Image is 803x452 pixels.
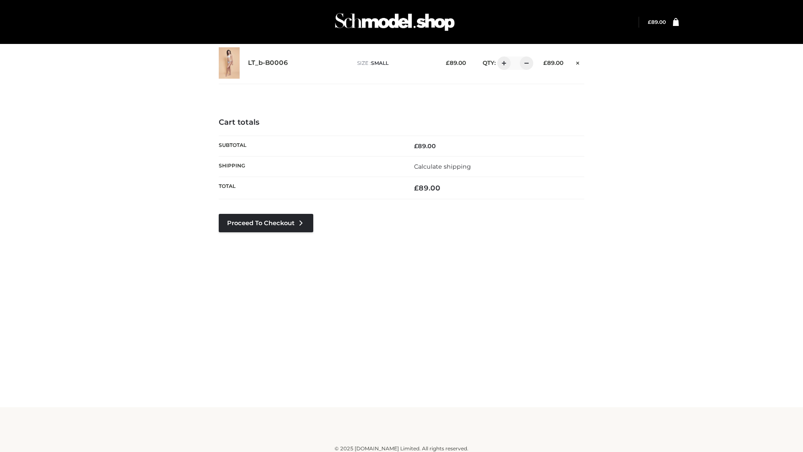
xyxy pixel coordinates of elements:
bdi: 89.00 [414,184,440,192]
th: Subtotal [219,136,401,156]
span: £ [414,184,419,192]
bdi: 89.00 [648,19,666,25]
a: £89.00 [648,19,666,25]
th: Shipping [219,156,401,177]
span: £ [446,59,450,66]
bdi: 89.00 [414,142,436,150]
a: Calculate shipping [414,163,471,170]
p: size : [357,59,433,67]
img: Schmodel Admin 964 [332,5,458,39]
span: £ [543,59,547,66]
span: £ [648,19,651,25]
a: LT_b-B0006 [248,59,288,67]
bdi: 89.00 [446,59,466,66]
span: SMALL [371,60,389,66]
div: QTY: [474,56,530,70]
span: £ [414,142,418,150]
h4: Cart totals [219,118,584,127]
th: Total [219,177,401,199]
a: Proceed to Checkout [219,214,313,232]
a: Remove this item [572,56,584,67]
bdi: 89.00 [543,59,563,66]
